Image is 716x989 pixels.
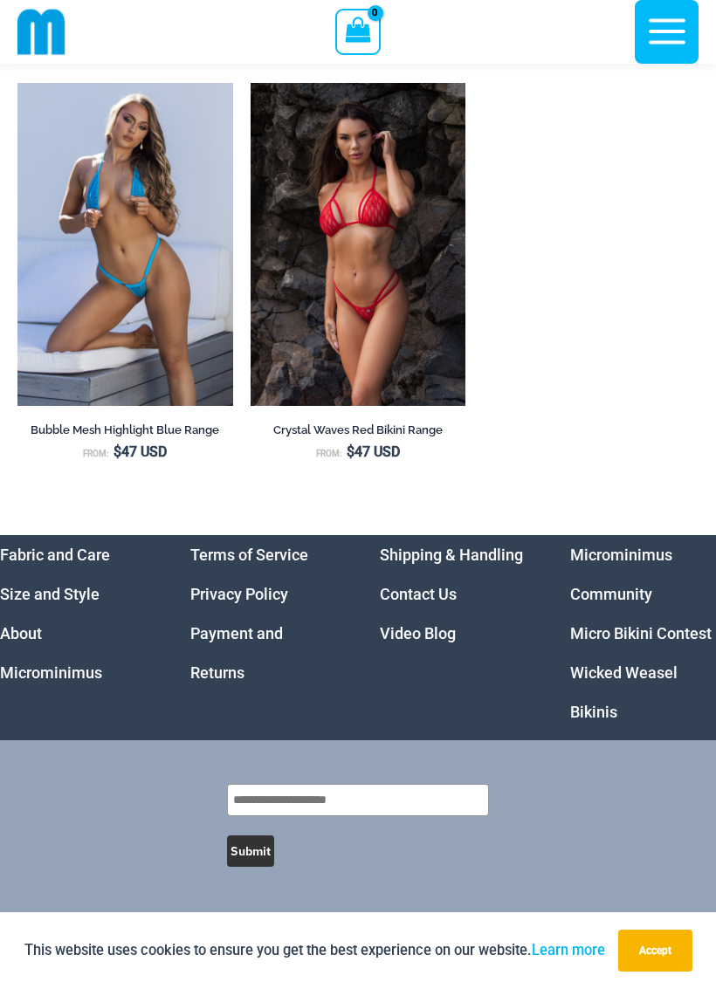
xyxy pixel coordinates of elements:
nav: Menu [380,535,527,653]
a: Crystal Waves Red Bikini Range [251,422,466,443]
a: Learn more [532,942,605,958]
a: Shipping & Handling [380,546,523,564]
a: Bubble Mesh Highlight Blue Range [17,422,233,443]
p: This website uses cookies to ensure you get the best experience on our website. [24,938,605,962]
bdi: 47 USD [347,443,400,460]
button: Accept [618,930,692,972]
h2: Crystal Waves Red Bikini Range [251,422,466,437]
a: Crystal Waves 305 Tri Top 4149 Thong 02Crystal Waves 305 Tri Top 4149 Thong 01Crystal Waves 305 T... [251,83,466,406]
bdi: 47 USD [114,443,167,460]
span: $ [347,443,355,460]
span: From: [83,449,109,458]
a: View Shopping Cart, empty [335,9,380,54]
span: From: [316,449,342,458]
aside: Footer Widget 3 [380,535,527,653]
a: Microminimus Community [570,546,672,603]
aside: Footer Widget 2 [190,535,337,692]
a: Bubble Mesh Highlight Blue 309 Tri Top 421 Micro 05Bubble Mesh Highlight Blue 309 Tri Top 421 Mic... [17,83,233,406]
a: Micro Bikini Contest [570,624,712,642]
a: Wicked Weasel Bikinis [570,663,678,721]
a: Video Blog [380,624,456,642]
a: Privacy Policy [190,585,288,603]
h2: Bubble Mesh Highlight Blue Range [17,422,233,437]
img: cropped mm emblem [17,8,65,56]
button: Submit [227,835,274,867]
span: $ [114,443,121,460]
img: Crystal Waves 305 Tri Top 4149 Thong 02 [251,83,466,406]
img: Bubble Mesh Highlight Blue 309 Tri Top 421 Micro 05 [17,83,233,406]
a: Payment and Returns [190,624,283,682]
a: Terms of Service [190,546,308,564]
a: Contact Us [380,585,457,603]
nav: Menu [190,535,337,692]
